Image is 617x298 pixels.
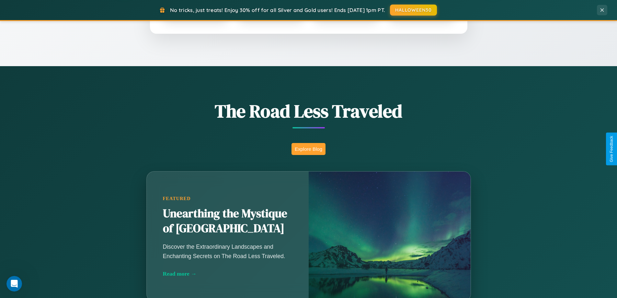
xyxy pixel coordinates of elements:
button: HALLOWEEN30 [390,5,437,16]
div: Featured [163,196,292,201]
div: Read more → [163,270,292,277]
h1: The Road Less Traveled [114,99,503,124]
button: Explore Blog [291,143,326,155]
div: Give Feedback [609,136,614,162]
iframe: Intercom live chat [6,276,22,292]
h2: Unearthing the Mystique of [GEOGRAPHIC_DATA] [163,206,292,236]
p: Discover the Extraordinary Landscapes and Enchanting Secrets on The Road Less Traveled. [163,242,292,260]
span: No tricks, just treats! Enjoy 30% off for all Silver and Gold users! Ends [DATE] 1pm PT. [170,7,385,13]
